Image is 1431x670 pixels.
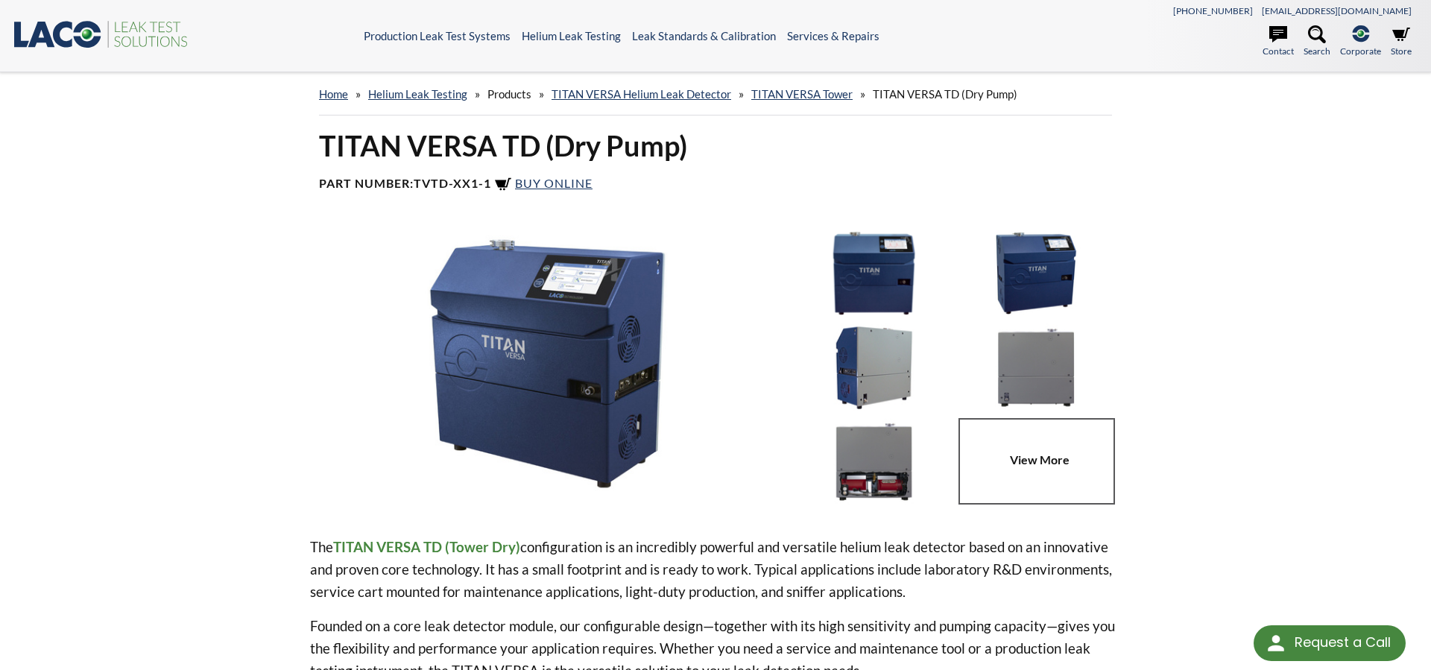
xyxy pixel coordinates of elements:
a: Contact [1263,25,1294,58]
img: TITAN VERSA TD, rear view [958,323,1113,410]
img: TITAN VERSA TD - Left Isometric [958,230,1113,316]
img: TITAN VERSA TD Dry Pump with Cutaway, rear view [797,418,952,505]
a: Search [1304,25,1330,58]
b: TVTD-XX1-1 [414,176,491,190]
a: TITAN VERSA Helium Leak Detector [552,87,731,101]
a: home [319,87,348,101]
a: TITAN VERSA Tower [751,87,853,101]
a: Buy Online [494,176,593,190]
span: Buy Online [515,176,593,190]
a: Production Leak Test Systems [364,29,511,42]
span: Corporate [1340,44,1381,58]
h4: Part Number: [319,176,1112,194]
p: The configuration is an incredibly powerful and versatile helium leak detector based on an innova... [310,536,1121,603]
span: TITAN VERSA TD (Dry Pump) [873,87,1017,101]
img: TITAN VERSA TD, angled view [310,230,785,496]
a: Services & Repairs [787,29,879,42]
a: Helium Leak Testing [522,29,621,42]
img: round button [1264,631,1288,655]
h1: TITAN VERSA TD (Dry Pump) [319,127,1112,164]
a: [EMAIL_ADDRESS][DOMAIN_NAME] [1262,5,1412,16]
strong: TITAN VERSA TD (Tower Dry) [333,538,520,555]
a: Leak Standards & Calibration [632,29,776,42]
a: Helium Leak Testing [368,87,467,101]
div: Request a Call [1254,625,1406,661]
a: Store [1391,25,1412,58]
span: Products [487,87,531,101]
div: Request a Call [1295,625,1391,660]
img: TITAN VERSA TD, rear view [797,323,952,410]
div: » » » » » [319,73,1112,116]
img: TITAN VERSA TD with Display, front view [797,230,952,316]
a: [PHONE_NUMBER] [1173,5,1253,16]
